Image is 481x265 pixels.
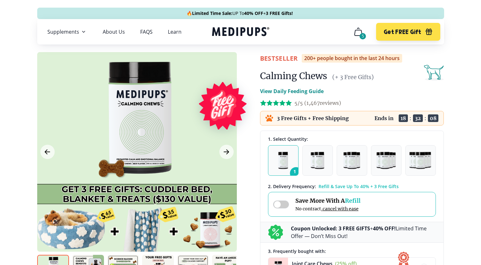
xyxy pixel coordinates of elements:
span: cancel with ease [323,206,359,212]
span: 32 [413,114,423,122]
button: 1 [268,145,299,176]
span: Save More With A [295,197,361,204]
img: Pack of 5 - Natural Dog Supplements [409,152,432,169]
span: BestSeller [260,54,298,63]
a: Learn [168,29,182,35]
span: Refill & Save Up To 40% + 3 Free Gifts [319,183,399,189]
button: Get FREE Gift [376,23,440,41]
span: 🔥 UP To + [187,10,293,17]
div: 1. Select Quantity: [268,136,436,142]
span: 5/5 ( 1,467 reviews) [294,100,341,106]
button: Next Image [219,145,234,159]
img: Pack of 4 - Natural Dog Supplements [376,152,396,169]
span: Get FREE Gift [384,28,421,36]
p: + Limited Time Offer — Don’t Miss Out! [291,225,436,240]
a: FAQS [140,29,153,35]
img: Pack of 1 - Natural Dog Supplements [278,152,288,169]
a: About Us [103,29,125,35]
span: : [424,115,426,121]
span: 3 . Frequently bought with: [268,248,326,254]
button: cart [351,24,366,39]
img: Pack of 3 - Natural Dog Supplements [343,152,360,169]
div: 5 [360,33,366,39]
button: Previous Image [40,145,55,159]
span: 1 [290,167,302,179]
img: Pack of 2 - Natural Dog Supplements [311,152,324,169]
span: 2 . Delivery Frequency: [268,183,316,189]
span: (+ 3 Free Gifts) [332,73,374,81]
p: View Daily Feeding Guide [260,87,324,95]
span: Supplements [47,29,79,35]
p: Ends in [374,115,394,121]
p: 3 Free Gifts + Free Shipping [277,115,349,121]
span: 08 [428,114,438,122]
b: Coupon Unlocked: 3 FREE GIFTS [291,225,370,232]
div: 200+ people bought in the last 24 hours [302,54,402,63]
b: 40% OFF! [373,225,396,232]
span: 18 [399,114,408,122]
span: No contract, [295,206,361,212]
span: Refill [345,197,361,204]
button: Supplements [47,28,87,36]
span: : [409,115,411,121]
h1: Calming Chews [260,70,327,82]
a: Medipups [212,26,269,39]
